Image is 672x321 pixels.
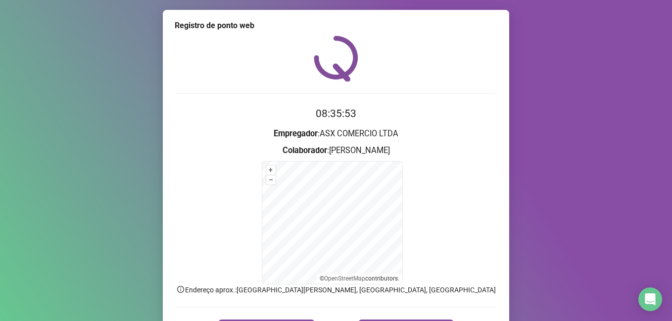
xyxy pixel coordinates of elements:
h3: : [PERSON_NAME] [175,144,497,157]
li: © contributors. [320,275,399,282]
time: 08:35:53 [316,108,356,120]
strong: Empregador [274,129,318,138]
strong: Colaborador [283,146,327,155]
button: – [266,175,276,185]
p: Endereço aprox. : [GEOGRAPHIC_DATA][PERSON_NAME], [GEOGRAPHIC_DATA], [GEOGRAPHIC_DATA] [175,284,497,295]
div: Registro de ponto web [175,20,497,32]
a: OpenStreetMap [324,275,365,282]
h3: : ASX COMERCIO LTDA [175,127,497,140]
img: QRPoint [314,36,358,81]
span: info-circle [176,285,185,294]
div: Open Intercom Messenger [638,287,662,311]
button: + [266,165,276,175]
